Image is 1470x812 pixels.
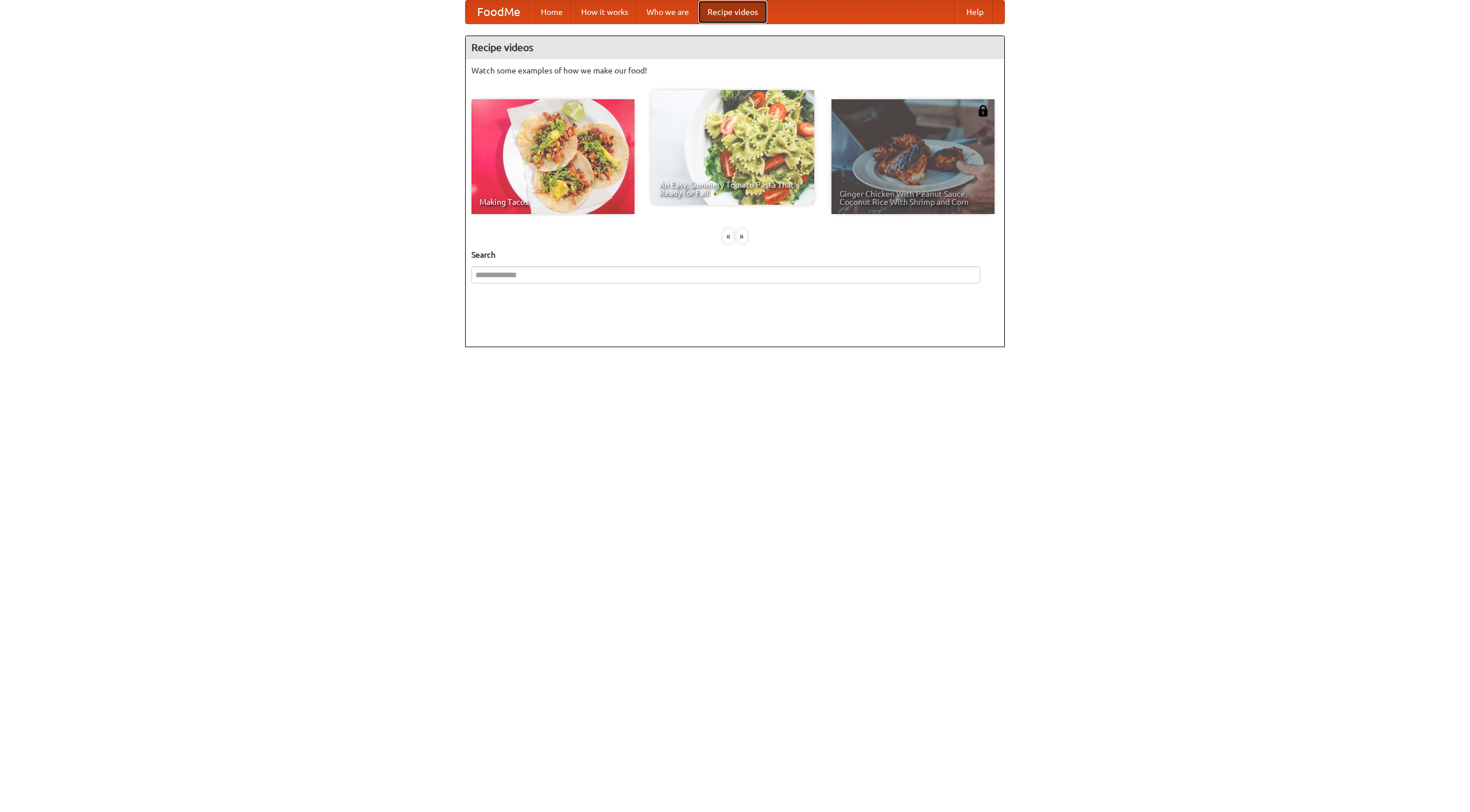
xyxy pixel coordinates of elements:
a: FoodMe [466,1,532,24]
h5: Search [471,249,999,261]
a: Help [957,1,993,24]
p: Watch some examples of how we make our food! [471,65,999,76]
a: Recipe videos [698,1,767,24]
a: How it works [572,1,637,24]
div: « [723,229,733,243]
img: 483408.png [977,105,989,116]
span: Making Tacos [479,198,626,206]
span: An Easy, Summery Tomato Pasta That's Ready for Fall [659,181,806,197]
h4: Recipe videos [466,36,1004,59]
a: Making Tacos [471,99,635,214]
a: Home [532,1,572,24]
a: Who we are [637,1,698,24]
a: An Easy, Summery Tomato Pasta That's Ready for Fall [651,90,814,205]
div: » [737,229,747,243]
